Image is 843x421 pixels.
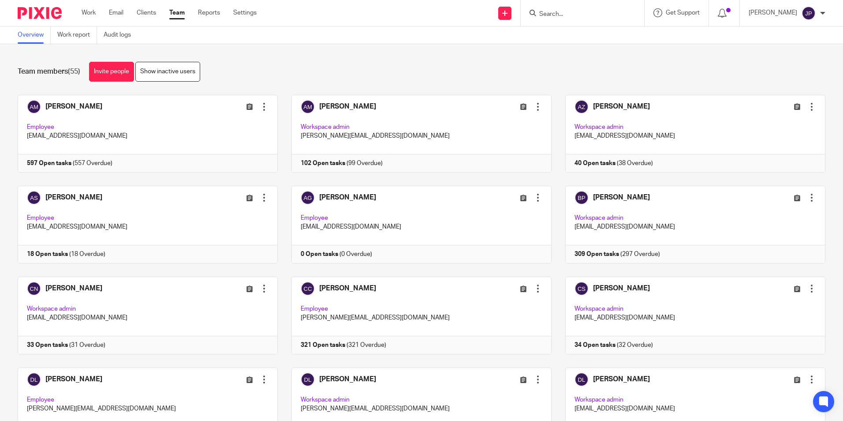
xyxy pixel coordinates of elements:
a: Invite people [89,62,134,82]
a: Show inactive users [135,62,200,82]
a: Audit logs [104,26,138,44]
img: Pixie [18,7,62,19]
img: svg%3E [802,6,816,20]
input: Search [538,11,618,19]
a: Work report [57,26,97,44]
span: (55) [68,68,80,75]
a: Settings [233,8,257,17]
p: [PERSON_NAME] [749,8,797,17]
a: Clients [137,8,156,17]
h1: Team members [18,67,80,76]
a: Reports [198,8,220,17]
a: Work [82,8,96,17]
a: Team [169,8,185,17]
a: Overview [18,26,51,44]
a: Email [109,8,123,17]
span: Get Support [666,10,700,16]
